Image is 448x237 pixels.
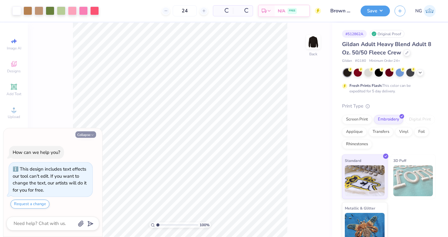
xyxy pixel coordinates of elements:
[173,5,197,16] input: – –
[75,131,96,138] button: Collapse
[393,157,406,164] span: 3D Puff
[6,91,21,96] span: Add Text
[8,114,20,119] span: Upload
[309,51,317,57] div: Back
[369,127,393,137] div: Transfers
[200,222,209,228] span: 100 %
[342,103,436,110] div: Print Type
[395,127,412,137] div: Vinyl
[345,205,375,211] span: Metallic & Glitter
[355,58,366,64] span: # G180
[424,5,436,17] img: Nola Gabbard
[342,30,367,38] div: # 512862A
[342,140,372,149] div: Rhinestones
[414,127,429,137] div: Foil
[342,127,367,137] div: Applique
[415,7,422,15] span: NG
[13,149,60,155] div: How can we help you?
[369,58,400,64] span: Minimum Order: 24 +
[345,157,361,164] span: Standard
[393,165,433,196] img: 3D Puff
[11,200,49,209] button: Request a change
[361,6,390,16] button: Save
[405,115,435,124] div: Digital Print
[374,115,403,124] div: Embroidery
[342,58,352,64] span: Gildan
[342,115,372,124] div: Screen Print
[370,30,404,38] div: Original Proof
[7,46,21,51] span: Image AI
[345,165,385,196] img: Standard
[278,8,285,14] span: N/A
[307,36,319,48] img: Back
[349,83,425,94] div: This color can be expedited for 5 day delivery.
[342,40,431,56] span: Gildan Adult Heavy Blend Adult 8 Oz. 50/50 Fleece Crew
[326,5,356,17] input: Untitled Design
[415,5,436,17] a: NG
[13,166,87,193] div: This design includes text effects our tool can't edit. If you want to change the text, our artist...
[289,9,295,13] span: FREE
[7,69,21,74] span: Designs
[349,83,382,88] strong: Fresh Prints Flash:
